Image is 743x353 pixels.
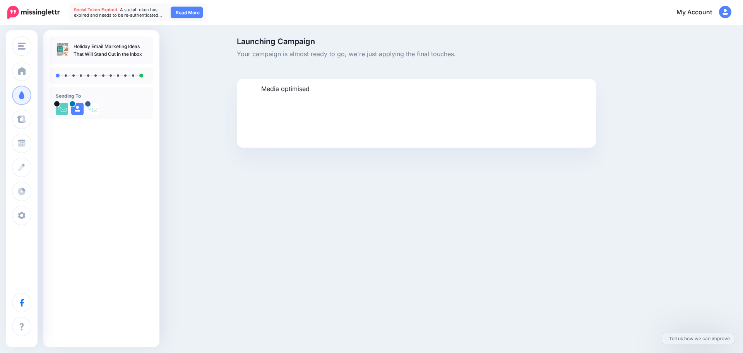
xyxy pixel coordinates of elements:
[56,103,68,115] img: uUtgmqiB-2057.jpg
[71,103,84,115] img: user_default_image.png
[18,43,26,50] img: menu.png
[74,43,147,58] p: Holiday Email Marketing Ideas That Will Stand Out in the Inbox
[56,43,70,57] img: f2ba6a566ad9e9c18a272536213c5ee2_thumb.jpg
[237,38,596,45] span: Launching Campaign
[662,333,734,344] a: Tell us how we can improve
[74,7,119,12] span: Social Token Expired.
[7,6,60,19] img: Missinglettr
[74,7,162,18] span: A social token has expired and needs to be re-authenticated…
[261,84,310,94] p: Media optimised
[171,7,203,18] a: Read More
[56,93,147,99] h4: Sending To
[87,103,99,115] img: 15284121_674048486109516_5081588740640283593_n-bsa39815.png
[669,3,731,22] a: My Account
[237,49,596,59] span: Your campaign is almost ready to go, we're just applying the final touches.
